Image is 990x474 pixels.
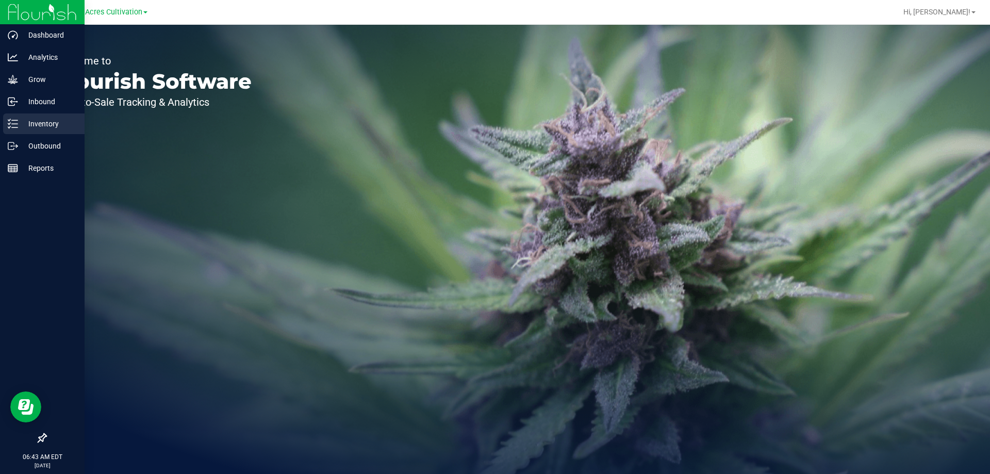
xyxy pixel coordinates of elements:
[18,162,80,174] p: Reports
[903,8,970,16] span: Hi, [PERSON_NAME]!
[56,56,252,66] p: Welcome to
[56,97,252,107] p: Seed-to-Sale Tracking & Analytics
[56,71,252,92] p: Flourish Software
[18,29,80,41] p: Dashboard
[8,30,18,40] inline-svg: Dashboard
[18,118,80,130] p: Inventory
[18,73,80,86] p: Grow
[8,141,18,151] inline-svg: Outbound
[18,140,80,152] p: Outbound
[18,51,80,63] p: Analytics
[8,74,18,85] inline-svg: Grow
[18,95,80,108] p: Inbound
[8,96,18,107] inline-svg: Inbound
[8,163,18,173] inline-svg: Reports
[8,52,18,62] inline-svg: Analytics
[5,452,80,462] p: 06:43 AM EDT
[10,391,41,422] iframe: Resource center
[63,8,142,17] span: Green Acres Cultivation
[5,462,80,469] p: [DATE]
[8,119,18,129] inline-svg: Inventory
